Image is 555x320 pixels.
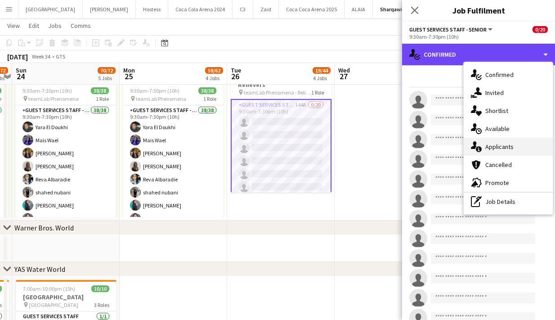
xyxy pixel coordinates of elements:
a: Edit [25,20,43,32]
h3: Job Fulfilment [402,5,555,16]
div: Available [464,120,553,138]
div: Invited [464,84,553,102]
span: teamLab Phenomena [28,95,79,102]
span: 1 Role [203,95,216,102]
span: Edit [29,22,39,30]
div: 5 Jobs [98,75,115,81]
span: [GEOGRAPHIC_DATA] [29,302,78,308]
span: Jobs [48,22,62,30]
div: Applicants [464,138,553,156]
div: Confirmed [402,44,555,65]
div: GTS [56,53,65,60]
div: YAS Water World [14,265,65,274]
span: 27 [337,71,350,81]
div: [DATE] [7,52,28,61]
app-job-card: 9:30am-7:30pm (10h)0/20TeamLab Phenomena - Relievers teamLab Phenomena - Relievers1 RoleGuest Ser... [231,59,331,193]
div: 9:30am-7:30pm (10h) [409,33,548,40]
span: 24 [14,71,27,81]
a: View [4,20,23,32]
h3: [GEOGRAPHIC_DATA] [16,293,116,301]
span: 1 Role [96,95,109,102]
a: Comms [67,20,94,32]
button: Hostess [136,0,168,18]
span: Wed [338,66,350,74]
button: Zaid [253,0,279,18]
button: Guest Services Staff - Senior [409,26,494,33]
app-job-card: 9:30am-7:30pm (10h)38/38 teamLab Phenomena1 RoleGuest Services Staff - Senior38/389:30am-7:30pm (... [123,84,224,217]
span: teamLab Phenomena - Relievers [244,89,311,96]
button: ALAIA [345,0,373,18]
button: Sharqawi [373,0,410,18]
div: Confirmed [464,66,553,84]
span: View [7,22,20,30]
span: 38/38 [91,87,109,94]
span: Mon [123,66,135,74]
span: 0/20 [533,26,548,33]
button: C3 [233,0,253,18]
span: Tue [231,66,241,74]
span: 58/62 [205,67,223,74]
button: Coca Cola Arena 2024 [168,0,233,18]
div: Job Details [464,193,553,211]
span: 9:30am-7:30pm (10h) [22,87,72,94]
div: Warner Bros. World [14,223,74,232]
div: 4 Jobs [206,75,223,81]
span: 1 Role [311,89,324,96]
div: Cancelled [464,156,553,174]
span: 26 [229,71,241,81]
span: teamLab Phenomena [136,95,186,102]
span: Comms [71,22,91,30]
button: Coca Coca Arena 2025 [279,0,345,18]
span: Week 34 [30,53,52,60]
span: 25 [122,71,135,81]
span: Sun [16,66,27,74]
button: [PERSON_NAME] [83,0,136,18]
div: Shortlist [464,102,553,120]
div: 4 Jobs [313,75,330,81]
button: [GEOGRAPHIC_DATA] [18,0,83,18]
span: 19/44 [313,67,331,74]
app-job-card: 9:30am-7:30pm (10h)38/38 teamLab Phenomena1 RoleGuest Services Staff - Senior38/389:30am-7:30pm (... [15,84,116,217]
span: 9:30am-7:30pm (10h) [130,87,179,94]
span: 70/72 [98,67,116,74]
div: Promote [464,174,553,192]
span: 7:00am-10:00pm (15h) [23,285,75,292]
span: 10/10 [91,285,109,292]
span: 3 Roles [94,302,109,308]
a: Jobs [45,20,65,32]
span: Guest Services Staff - Senior [409,26,487,33]
span: 38/38 [198,87,216,94]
